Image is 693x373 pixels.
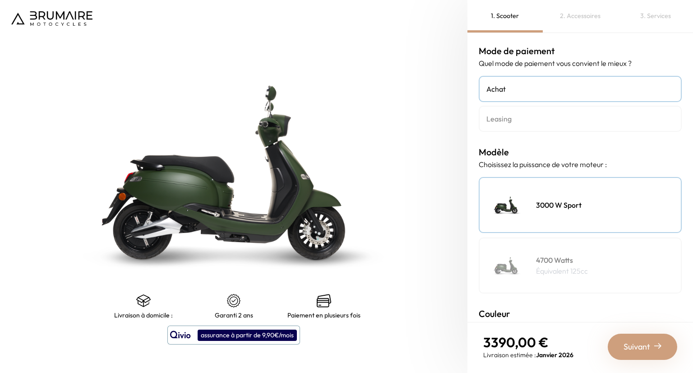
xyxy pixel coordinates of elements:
[226,294,241,308] img: certificat-de-garantie.png
[114,312,173,319] p: Livraison à domicile :
[484,182,529,228] img: Scooter
[198,330,297,341] div: assurance à partir de 9,90€/mois
[479,321,682,331] p: Personnalisez la couleur de votre scooter :
[479,106,682,132] a: Leasing
[536,255,588,266] h4: 4700 Watts
[167,326,300,345] button: assurance à partir de 9,90€/mois
[486,113,674,124] h4: Leasing
[484,243,529,288] img: Scooter
[479,145,682,159] h3: Modèle
[215,312,253,319] p: Garanti 2 ans
[287,312,360,319] p: Paiement en plusieurs fois
[483,350,573,359] p: Livraison estimée :
[536,200,582,210] h4: 3000 W Sport
[624,340,650,353] span: Suivant
[170,330,191,340] img: logo qivio
[136,294,151,308] img: shipping.png
[536,266,588,276] p: Équivalent 125cc
[479,44,682,58] h3: Mode de paiement
[317,294,331,308] img: credit-cards.png
[536,351,573,359] span: Janvier 2026
[483,334,549,351] span: 3390,00 €
[479,58,682,69] p: Quel mode de paiement vous convient le mieux ?
[486,84,674,94] h4: Achat
[479,307,682,321] h3: Couleur
[11,11,92,26] img: Logo de Brumaire
[654,342,661,350] img: right-arrow-2.png
[479,159,682,170] p: Choisissez la puissance de votre moteur :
